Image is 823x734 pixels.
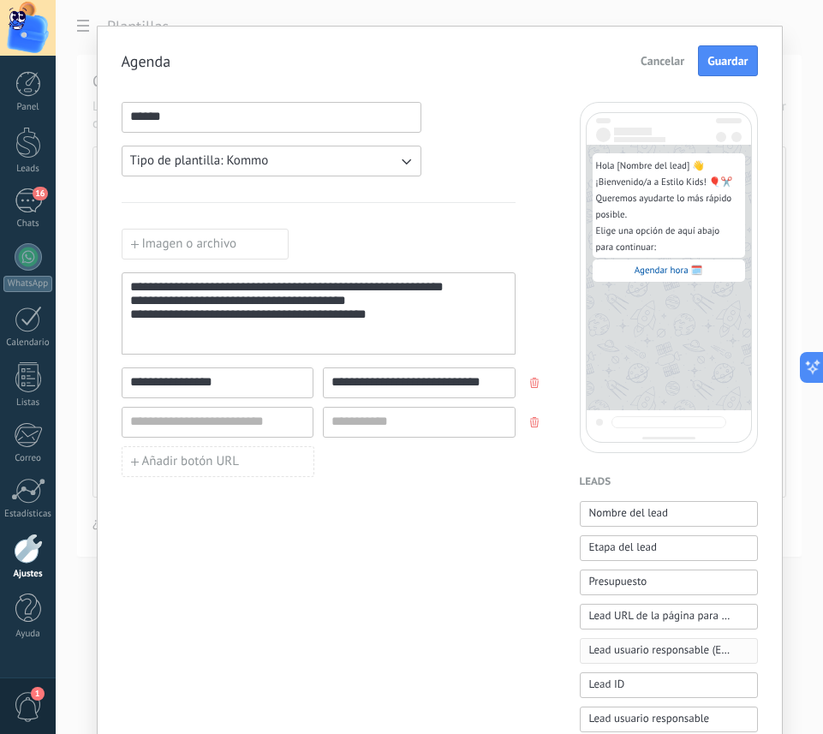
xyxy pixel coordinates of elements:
[33,187,47,200] span: 16
[31,687,45,701] span: 1
[3,337,53,349] div: Calendario
[122,446,314,477] button: Añadir botón URL
[707,55,748,67] span: Guardar
[589,710,710,727] span: Lead usuario responsable
[122,146,421,176] button: Tipo de plantilla: Kommo
[580,570,758,595] button: Presupuesto
[580,501,758,527] button: Nombre del lead
[580,474,758,491] h4: Leads
[635,265,703,277] span: Agendar hora 🗓️
[580,604,758,630] button: Lead URL de la página para compartir con los clientes
[589,573,647,590] span: Presupuesto
[580,535,758,561] button: Etapa del lead
[641,55,684,67] span: Cancelar
[3,102,53,113] div: Panel
[580,672,758,698] button: Lead ID
[589,539,657,556] span: Etapa del lead
[3,276,52,292] div: WhatsApp
[580,707,758,732] button: Lead usuario responsable
[130,152,269,170] span: Tipo de plantilla: Kommo
[3,218,53,230] div: Chats
[580,638,758,664] button: Lead usuario responsable (Email)
[3,569,53,580] div: Ajustes
[589,642,731,659] span: Lead usuario responsable (Email)
[3,164,53,175] div: Leads
[3,453,53,464] div: Correo
[142,456,239,468] span: Añadir botón URL
[3,629,53,640] div: Ayuda
[3,509,53,520] div: Estadísticas
[589,676,625,693] span: Lead ID
[596,160,738,254] span: Hola [Nombre del lead] 👋 ¡Bienvenido/a a Estilo Kids! 🎈✂️ Queremos ayudarte lo más rápido posible...
[589,504,669,522] span: Nombre del lead
[633,48,692,74] button: Cancelar
[698,45,757,76] button: Guardar
[3,397,53,409] div: Listas
[589,607,731,624] span: Lead URL de la página para compartir con los clientes
[122,51,171,71] h2: Agenda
